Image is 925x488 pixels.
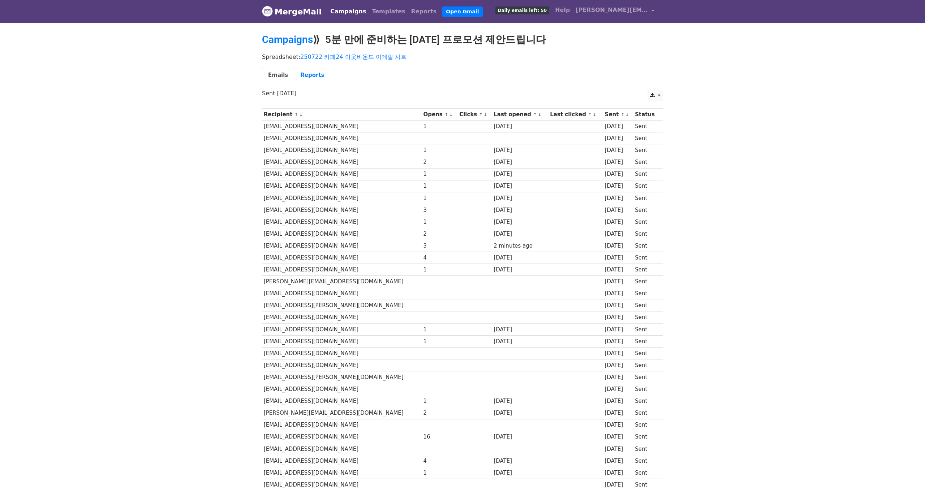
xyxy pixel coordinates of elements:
div: [DATE] [605,445,632,453]
div: [DATE] [494,409,546,417]
div: [DATE] [605,289,632,298]
td: Sent [633,419,659,431]
td: [EMAIL_ADDRESS][DOMAIN_NAME] [262,323,422,335]
div: [DATE] [605,146,632,154]
a: ↓ [299,112,303,117]
a: 250722 카페24 아웃바운드 이메일 시트 [300,53,406,60]
a: ↓ [483,112,487,117]
td: Sent [633,216,659,228]
a: ↑ [294,112,298,117]
td: [EMAIL_ADDRESS][DOMAIN_NAME] [262,180,422,192]
div: 4 [423,254,456,262]
td: [EMAIL_ADDRESS][DOMAIN_NAME] [262,252,422,264]
div: [DATE] [605,170,632,178]
div: [DATE] [494,230,546,238]
div: [DATE] [605,385,632,393]
td: [EMAIL_ADDRESS][DOMAIN_NAME] [262,156,422,168]
td: Sent [633,335,659,347]
div: [DATE] [605,230,632,238]
td: [EMAIL_ADDRESS][DOMAIN_NAME] [262,383,422,395]
div: [DATE] [494,266,546,274]
td: Sent [633,311,659,323]
a: ↓ [449,112,453,117]
td: [EMAIL_ADDRESS][DOMAIN_NAME] [262,121,422,132]
div: [DATE] [494,254,546,262]
div: 2 [423,409,456,417]
td: Sent [633,383,659,395]
div: [DATE] [494,337,546,346]
div: [DATE] [605,134,632,143]
td: Sent [633,300,659,311]
div: [DATE] [494,397,546,405]
td: [EMAIL_ADDRESS][DOMAIN_NAME] [262,132,422,144]
td: Sent [633,240,659,252]
h2: ⟫ 5분 만에 준비하는 [DATE] 프로모션 제안드립니다 [262,34,663,46]
div: [DATE] [605,194,632,202]
div: 1 [423,397,456,405]
td: [PERSON_NAME][EMAIL_ADDRESS][DOMAIN_NAME] [262,276,422,288]
td: Sent [633,467,659,479]
th: Last opened [492,109,548,121]
div: [DATE] [605,349,632,358]
td: [EMAIL_ADDRESS][PERSON_NAME][DOMAIN_NAME] [262,300,422,311]
th: Status [633,109,659,121]
div: 3 [423,242,456,250]
td: [EMAIL_ADDRESS][DOMAIN_NAME] [262,240,422,252]
td: Sent [633,288,659,300]
a: ↑ [621,112,625,117]
a: Help [552,3,573,17]
div: [DATE] [605,254,632,262]
td: [EMAIL_ADDRESS][DOMAIN_NAME] [262,360,422,371]
div: 1 [423,170,456,178]
td: Sent [633,431,659,443]
td: Sent [633,455,659,467]
div: 2 minutes ago [494,242,546,250]
div: 1 [423,266,456,274]
td: [EMAIL_ADDRESS][DOMAIN_NAME] [262,395,422,407]
div: [DATE] [494,158,546,166]
td: [EMAIL_ADDRESS][DOMAIN_NAME] [262,335,422,347]
div: [DATE] [605,457,632,465]
td: [EMAIL_ADDRESS][DOMAIN_NAME] [262,347,422,359]
div: [DATE] [605,326,632,334]
a: Campaigns [262,34,313,45]
div: [DATE] [494,182,546,190]
td: [EMAIL_ADDRESS][DOMAIN_NAME] [262,204,422,216]
th: Clicks [457,109,492,121]
a: Daily emails left: 50 [492,3,552,17]
td: [EMAIL_ADDRESS][DOMAIN_NAME] [262,419,422,431]
td: Sent [633,276,659,288]
div: 4 [423,457,456,465]
td: Sent [633,360,659,371]
td: [EMAIL_ADDRESS][DOMAIN_NAME] [262,264,422,276]
td: Sent [633,407,659,419]
div: [DATE] [605,313,632,322]
td: Sent [633,121,659,132]
div: [DATE] [605,337,632,346]
div: [DATE] [605,361,632,370]
a: MergeMail [262,4,322,19]
a: ↑ [479,112,483,117]
div: [DATE] [605,206,632,214]
td: Sent [633,443,659,455]
div: [DATE] [494,206,546,214]
a: ↑ [588,112,592,117]
a: ↓ [625,112,629,117]
div: [DATE] [494,433,546,441]
img: MergeMail logo [262,6,273,17]
div: [DATE] [494,194,546,202]
div: 1 [423,182,456,190]
div: 1 [423,326,456,334]
td: [EMAIL_ADDRESS][PERSON_NAME][DOMAIN_NAME] [262,371,422,383]
td: Sent [633,228,659,240]
td: Sent [633,204,659,216]
div: [DATE] [494,326,546,334]
div: 2 [423,158,456,166]
div: [DATE] [605,421,632,429]
div: [DATE] [605,409,632,417]
div: [DATE] [494,122,546,131]
div: 1 [423,146,456,154]
p: Spreadsheet: [262,53,663,61]
a: Reports [408,4,440,19]
td: [EMAIL_ADDRESS][DOMAIN_NAME] [262,443,422,455]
